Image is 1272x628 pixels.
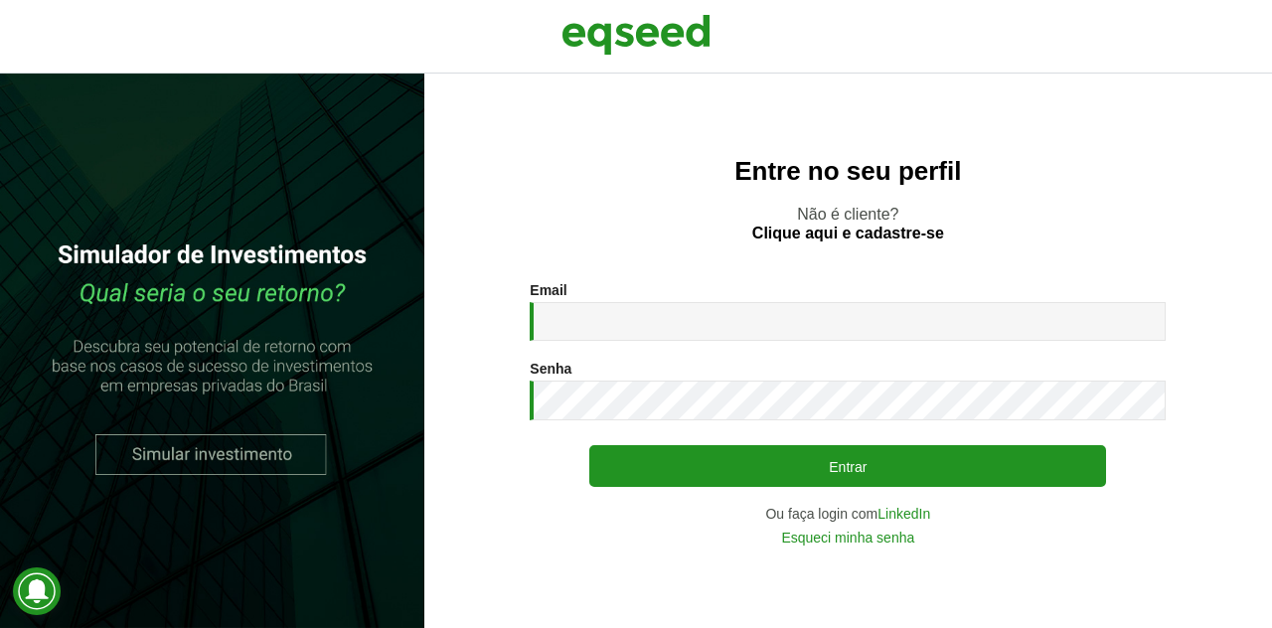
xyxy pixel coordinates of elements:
[752,226,944,241] a: Clique aqui e cadastre-se
[530,362,571,376] label: Senha
[464,205,1232,242] p: Não é cliente?
[530,507,1166,521] div: Ou faça login com
[464,157,1232,186] h2: Entre no seu perfil
[781,531,914,545] a: Esqueci minha senha
[589,445,1106,487] button: Entrar
[877,507,930,521] a: LinkedIn
[561,10,711,60] img: EqSeed Logo
[530,283,566,297] label: Email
